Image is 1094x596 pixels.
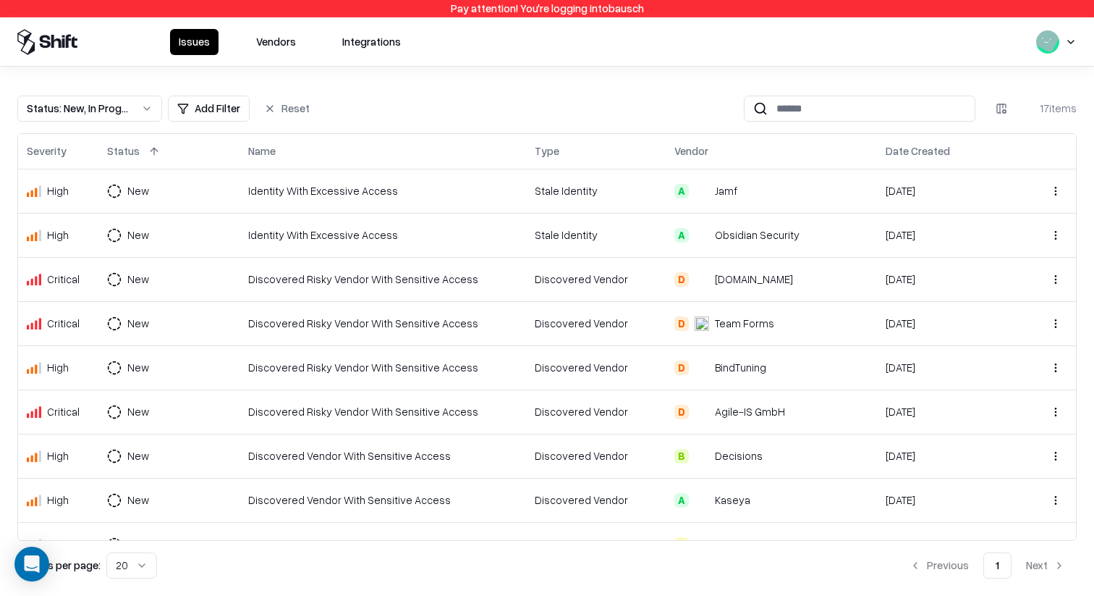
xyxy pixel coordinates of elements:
div: Discovered Risky Vendor With Sensitive Access [248,360,517,375]
div: Discovered Risky Vendor With Sensitive Access [248,316,517,331]
div: Jamf [715,183,737,198]
div: Stale Identity [535,537,658,552]
div: High [47,360,69,375]
button: Add Filter [168,96,250,122]
div: New [127,404,149,419]
div: High [47,492,69,508]
div: A [674,184,689,198]
p: Results per page: [17,558,101,573]
img: Agile-IS GmbH [695,405,709,419]
div: Discovered Vendor [535,448,658,463]
img: Team Forms [695,316,709,331]
div: [DATE] [886,316,1010,331]
button: Vendors [247,29,305,55]
div: Date Created [886,143,950,159]
div: Stale Identity [535,183,658,198]
button: New [107,487,175,513]
button: Issues [170,29,219,55]
div: C [674,537,689,552]
button: New [107,355,175,381]
img: Draw.io [695,272,709,287]
div: Discovered Vendor [535,492,658,508]
img: Jamf [695,184,709,198]
button: Reset [255,96,318,122]
div: Semperis [715,537,762,552]
nav: pagination [898,553,1077,579]
div: New [127,183,149,198]
div: 17 items [1019,101,1077,116]
button: New [107,178,175,204]
button: 1 [983,553,1012,579]
button: New [107,266,175,293]
div: B [674,449,689,463]
div: Critical [47,272,80,287]
div: Critical [47,404,80,419]
div: New [127,272,149,287]
div: [DATE] [886,272,1010,287]
div: [DATE] [886,537,1010,552]
div: New [127,448,149,463]
button: New [107,532,175,558]
img: Semperis [695,537,709,552]
div: New [127,537,149,552]
div: Name [248,143,276,159]
div: D [674,405,689,419]
div: Decisions [715,448,763,463]
div: D [674,361,689,375]
div: High [47,227,69,243]
button: New [107,399,175,425]
div: Status [107,143,140,159]
div: Critical [47,316,80,331]
img: Kaseya [695,493,709,508]
div: High [47,183,69,198]
div: High [47,448,69,463]
div: Severity [27,143,67,159]
div: BindTuning [715,360,766,375]
div: [DATE] [886,227,1010,243]
div: [DATE] [886,448,1010,463]
div: Stale Identity [535,227,658,243]
div: [DATE] [886,404,1010,419]
div: Open Intercom Messenger [14,547,49,582]
img: BindTuning [695,361,709,375]
button: New [107,222,175,248]
div: Identity With Excessive Access [248,227,517,243]
div: [DATE] [886,183,1010,198]
div: High [47,537,69,552]
div: New [127,227,149,243]
div: A [674,228,689,243]
div: D [674,316,689,331]
img: Decisions [695,449,709,463]
div: D [674,272,689,287]
div: Discovered Vendor [535,404,658,419]
div: Discovered Vendor [535,272,658,287]
button: New [107,311,175,337]
div: New [127,492,149,508]
img: Obsidian Security [695,228,709,243]
div: Status : New, In Progress [27,101,130,116]
div: Discovered Vendor With Sensitive Access [248,492,517,508]
div: Obsidian Security [715,227,800,243]
div: A [674,493,689,508]
div: Vendor [674,143,708,159]
div: Discovered Vendor [535,360,658,375]
div: Discovered Risky Vendor With Sensitive Access [248,404,517,419]
div: Discovered Vendor [535,316,658,331]
div: [DOMAIN_NAME] [715,272,793,287]
div: Discovered Risky Vendor With Sensitive Access [248,272,517,287]
div: Agile-IS GmbH [715,404,785,419]
div: [DATE] [886,360,1010,375]
div: Team Forms [715,316,774,331]
div: New [127,316,149,331]
div: New [127,360,149,375]
div: Type [535,143,559,159]
div: Discovered Vendor With Sensitive Access [248,448,517,463]
div: [DATE] [886,492,1010,508]
div: Identity With Excessive Access [248,183,517,198]
button: Integrations [334,29,410,55]
div: Kaseya [715,492,750,508]
div: Stale Identity With Excessive Access [248,537,517,552]
button: New [107,443,175,469]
